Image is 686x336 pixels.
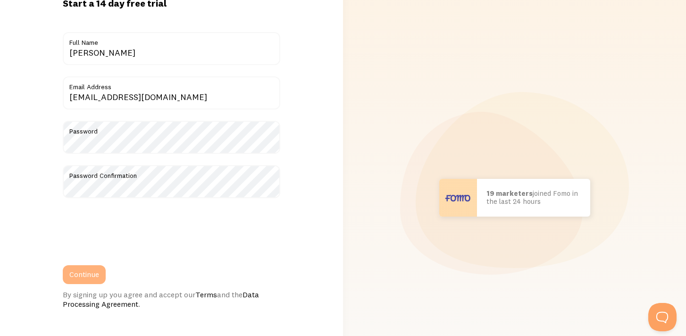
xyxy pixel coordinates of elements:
[63,210,206,246] iframe: To enrich screen reader interactions, please activate Accessibility in Grammarly extension settings
[195,290,217,299] a: Terms
[63,76,280,92] label: Email Address
[63,165,280,181] label: Password Confirmation
[486,190,581,205] p: joined Fomo in the last 24 hours
[63,290,259,309] a: Data Processing Agreement
[63,32,280,48] label: Full Name
[648,303,677,331] iframe: Help Scout Beacon - Open
[63,290,280,309] div: By signing up you agree and accept our and the .
[63,265,106,284] button: Continue
[439,179,477,217] img: User avatar
[63,121,280,137] label: Password
[486,189,533,198] b: 19 marketers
